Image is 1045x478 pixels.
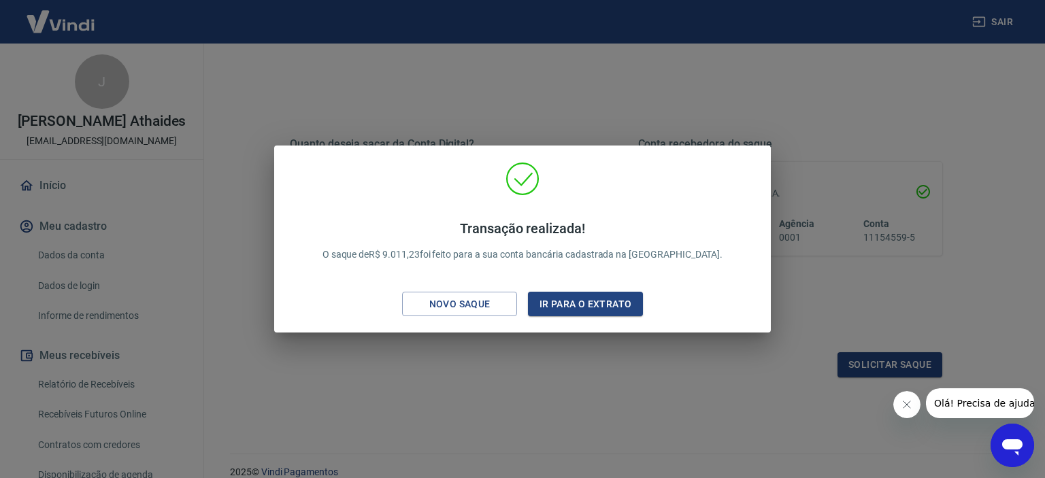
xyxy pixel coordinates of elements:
[322,220,723,237] h4: Transação realizada!
[402,292,517,317] button: Novo saque
[893,391,920,418] iframe: Fechar mensagem
[926,388,1034,418] iframe: Mensagem da empresa
[413,296,507,313] div: Novo saque
[991,424,1034,467] iframe: Botão para abrir a janela de mensagens
[8,10,114,20] span: Olá! Precisa de ajuda?
[528,292,643,317] button: Ir para o extrato
[322,220,723,262] p: O saque de R$ 9.011,23 foi feito para a sua conta bancária cadastrada na [GEOGRAPHIC_DATA].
